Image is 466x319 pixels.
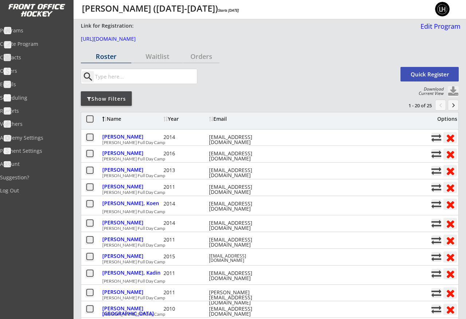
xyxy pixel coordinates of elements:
div: [EMAIL_ADDRESS][DOMAIN_NAME] [209,254,275,263]
button: Remove from roster (no refund) [443,287,457,299]
div: Download Current View [415,87,444,96]
div: [PERSON_NAME] Full Day Camp [102,243,427,247]
button: Move player [431,166,441,176]
div: [PERSON_NAME] [102,151,162,156]
div: [PERSON_NAME] Full Day Camp [102,279,427,283]
div: [PERSON_NAME] Full Day Camp [102,260,427,264]
div: Show Filters [81,95,132,103]
div: [EMAIL_ADDRESS][DOMAIN_NAME] [209,201,275,211]
div: Options [431,116,457,121]
div: [EMAIL_ADDRESS][DOMAIN_NAME] [209,168,275,178]
div: [EMAIL_ADDRESS][DOMAIN_NAME] [209,135,275,145]
button: Quick Register [400,67,459,81]
div: [PERSON_NAME][EMAIL_ADDRESS][DOMAIN_NAME] [209,290,275,305]
div: [PERSON_NAME] [102,290,162,295]
div: [EMAIL_ADDRESS][DOMAIN_NAME] [209,237,275,247]
button: Remove from roster (no refund) [443,218,457,229]
div: 2014 [163,220,207,226]
div: [PERSON_NAME] Full Day Camp [102,190,427,195]
div: Year [163,116,207,121]
div: 2015 [163,254,207,259]
div: 2014 [163,135,207,140]
a: Edit Program [418,23,461,36]
div: 2011 [163,290,207,295]
div: [EMAIL_ADDRESS][DOMAIN_NAME] [209,220,275,231]
button: Remove from roster (no refund) [443,268,457,279]
button: Remove from roster (no refund) [443,148,457,160]
div: Roster [81,53,131,60]
div: Email [209,116,275,121]
div: [PERSON_NAME] Full Day Camp [102,157,427,161]
div: [PERSON_NAME] [102,220,162,225]
div: [PERSON_NAME] [102,184,162,189]
button: chevron_left [435,100,446,111]
div: 2011 [163,237,207,242]
button: Remove from roster (no refund) [443,165,457,176]
div: Link for Registration: [81,22,135,29]
div: [PERSON_NAME] [102,254,162,259]
div: [URL][DOMAIN_NAME] [81,36,416,41]
div: [EMAIL_ADDRESS][DOMAIN_NAME] [209,151,275,161]
button: Remove from roster (no refund) [443,235,457,246]
div: [PERSON_NAME] Full Day Camp [102,210,427,214]
button: Remove from roster (no refund) [443,251,457,263]
a: [URL][DOMAIN_NAME] [81,36,416,45]
button: Move player [431,304,441,314]
em: Starts [DATE] [218,8,239,13]
div: 2011 [163,184,207,190]
div: [EMAIL_ADDRESS][DOMAIN_NAME] [209,184,275,195]
div: [PERSON_NAME] Full Day Camp [102,226,427,231]
div: [PERSON_NAME] [102,167,162,172]
button: Remove from roster (no refund) [443,304,457,315]
div: Waitlist [132,53,182,60]
div: [EMAIL_ADDRESS][DOMAIN_NAME] [209,271,275,281]
button: Move player [431,183,441,192]
div: [PERSON_NAME] Full Day Camp [102,174,427,178]
button: Move player [431,288,441,298]
div: [PERSON_NAME], Kadin [102,270,162,275]
div: [PERSON_NAME] [102,134,162,139]
div: 2014 [163,201,207,206]
button: Click to download full roster. Your browser settings may try to block it, check your security set... [448,86,459,97]
div: Edit Program [418,23,461,29]
div: Orders [183,53,220,60]
div: [PERSON_NAME][GEOGRAPHIC_DATA] [102,306,162,316]
div: 2016 [163,151,207,156]
button: search [82,71,94,83]
div: [PERSON_NAME], Koen [102,201,162,206]
button: Move player [431,235,441,245]
div: [PERSON_NAME] Full Day Camp [102,140,427,145]
button: Move player [431,149,441,159]
button: Remove from roster (no refund) [443,132,457,143]
button: Move player [431,133,441,143]
div: 2011 [163,271,207,276]
div: 2010 [163,306,207,311]
button: Move player [431,219,441,228]
button: Remove from roster (no refund) [443,199,457,210]
button: Move player [431,199,441,209]
button: Remove from roster (no refund) [443,182,457,193]
input: Type here... [94,69,197,84]
div: Name [102,116,162,121]
div: 1 - 20 of 25 [394,102,432,109]
div: [PERSON_NAME] Full Day Camp [102,296,427,300]
button: keyboard_arrow_right [448,100,459,111]
div: [PERSON_NAME] [102,237,162,242]
button: Move player [431,269,441,279]
button: Move player [431,252,441,262]
div: [EMAIL_ADDRESS][DOMAIN_NAME] [209,306,275,316]
div: 2013 [163,168,207,173]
